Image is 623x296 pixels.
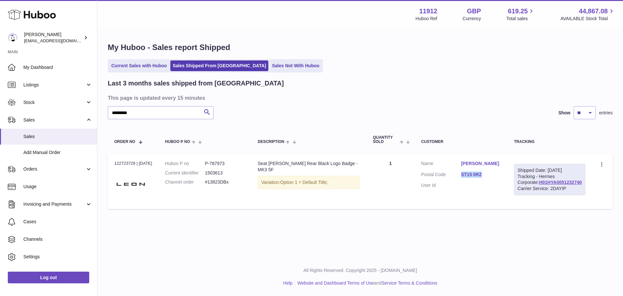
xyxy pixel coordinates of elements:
[539,180,582,185] a: H01HYA0051232740
[467,7,481,16] strong: GBP
[24,38,95,43] span: [EMAIL_ADDRESS][DOMAIN_NAME]
[421,140,501,144] div: Customer
[382,280,437,286] a: Service Terms & Conditions
[258,176,360,189] div: Variation:
[421,161,461,168] dt: Name
[23,184,92,190] span: Usage
[23,236,92,242] span: Channels
[599,110,613,116] span: entries
[419,7,437,16] strong: 11912
[23,64,92,71] span: My Dashboard
[508,7,528,16] span: 619.25
[558,110,570,116] label: Show
[165,170,205,176] dt: Current identifier
[373,135,398,144] span: Quantity Sold
[170,60,268,71] a: Sales Shipped From [GEOGRAPHIC_DATA]
[114,168,147,201] img: Car-Sticker-Metal-R-Logo-Emblem-Badge-Trunk-Decal-for-Seat-Cupra-Leon-Ibiza-Tarraco-Mii.jpg_640x6...
[280,180,328,185] span: Option 1 = Default Title;
[8,272,89,283] a: Log out
[108,42,613,53] h1: My Huboo - Sales report Shipped
[23,99,85,106] span: Stock
[165,179,205,185] dt: Channel order
[366,154,415,209] td: 1
[165,140,190,144] span: Huboo P no
[514,140,585,144] div: Tracking
[108,94,611,101] h3: This page is updated every 15 minutes
[560,7,615,22] a: 44,867.08 AVAILABLE Stock Total
[23,117,85,123] span: Sales
[23,254,92,260] span: Settings
[506,7,535,22] a: 619.25 Total sales
[270,60,322,71] a: Sales Not With Huboo
[23,82,85,88] span: Listings
[416,16,437,22] div: Huboo Ref
[518,186,582,192] div: Carrier Service: 2DAYIP
[258,161,360,173] div: Seat [PERSON_NAME] Rear Black Logo Badge -MK3 5F
[463,16,481,22] div: Currency
[518,167,582,174] div: Shipped Date: [DATE]
[114,140,135,144] span: Order No
[23,201,85,207] span: Invoicing and Payments
[579,7,608,16] span: 44,867.08
[114,161,152,166] div: 122723729 | [DATE]
[258,140,284,144] span: Description
[297,280,374,286] a: Website and Dashboard Terms of Use
[295,280,437,286] li: and
[24,32,82,44] div: [PERSON_NAME]
[506,16,535,22] span: Total sales
[461,161,501,167] a: [PERSON_NAME]
[461,172,501,178] a: ST15 0RZ
[421,182,461,188] dt: User Id
[514,164,585,196] div: Tracking - Hermes Corporate:
[103,267,618,274] p: All Rights Reserved. Copyright 2025 - [DOMAIN_NAME]
[8,33,18,43] img: internalAdmin-11912@internal.huboo.com
[109,60,169,71] a: Current Sales with Huboo
[23,134,92,140] span: Sales
[205,170,245,176] dd: 1503613
[205,179,245,185] dd: #13823DBx
[205,161,245,167] dd: P-787973
[23,219,92,225] span: Cases
[108,79,284,88] h2: Last 3 months sales shipped from [GEOGRAPHIC_DATA]
[421,172,461,179] dt: Postal Code
[165,161,205,167] dt: Huboo P no
[23,149,92,156] span: Add Manual Order
[560,16,615,22] span: AVAILABLE Stock Total
[23,166,85,172] span: Orders
[283,280,293,286] a: Help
